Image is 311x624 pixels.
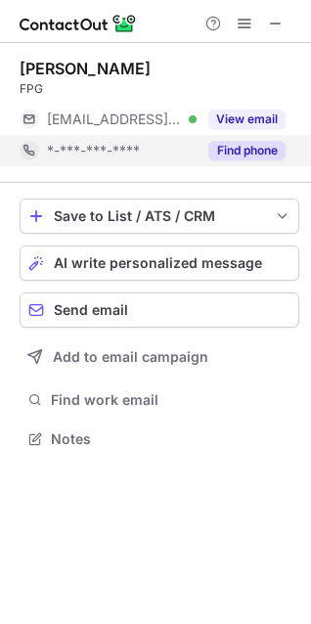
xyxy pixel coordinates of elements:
[53,349,208,365] span: Add to email campaign
[20,386,299,414] button: Find work email
[20,12,137,35] img: ContactOut v5.3.10
[20,425,299,453] button: Notes
[47,111,182,128] span: [EMAIL_ADDRESS][DOMAIN_NAME]
[20,245,299,281] button: AI write personalized message
[20,292,299,328] button: Send email
[54,255,262,271] span: AI write personalized message
[51,391,291,409] span: Find work email
[20,59,151,78] div: [PERSON_NAME]
[20,339,299,375] button: Add to email campaign
[51,430,291,448] span: Notes
[20,199,299,234] button: save-profile-one-click
[54,302,128,318] span: Send email
[54,208,265,224] div: Save to List / ATS / CRM
[208,110,286,129] button: Reveal Button
[20,80,299,98] div: FPG
[208,141,286,160] button: Reveal Button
